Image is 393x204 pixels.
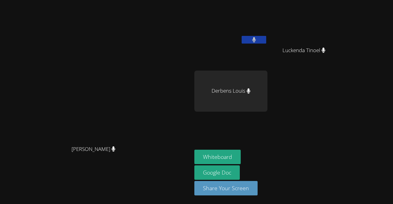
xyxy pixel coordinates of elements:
span: Luckenda Tinoel [282,46,325,55]
div: Derbens Louis [194,71,267,112]
a: Google Doc [194,165,240,180]
button: Share Your Screen [194,181,258,195]
span: [PERSON_NAME] [72,145,115,154]
button: Whiteboard [194,150,241,164]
